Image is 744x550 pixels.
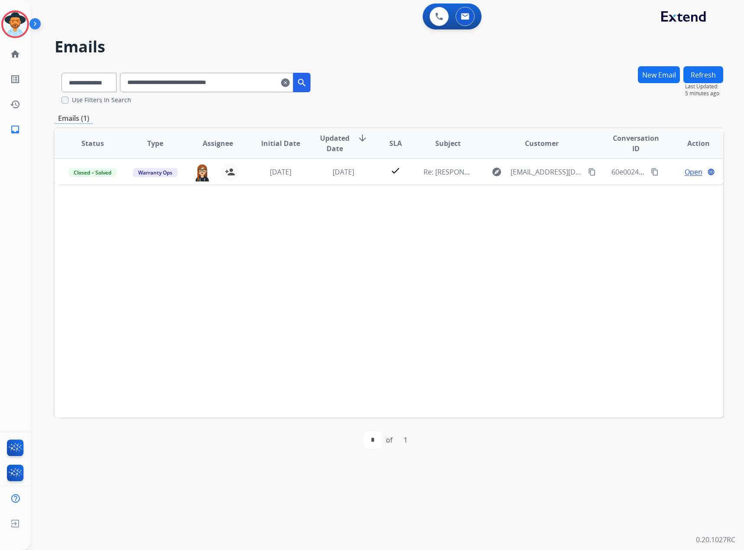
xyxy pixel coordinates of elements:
mat-icon: person_add [225,167,235,177]
p: 0.20.1027RC [696,534,735,545]
img: avatar [3,12,27,36]
label: Use Filters In Search [72,96,131,104]
mat-icon: search [297,78,307,88]
span: Closed – Solved [68,168,116,177]
span: Type [147,138,163,149]
span: Last Updated: [685,83,723,90]
div: of [386,435,392,445]
h2: Emails [55,38,723,55]
span: Initial Date [261,138,300,149]
mat-icon: check [390,165,401,176]
mat-icon: history [10,99,20,110]
span: Assignee [203,138,233,149]
span: [DATE] [270,167,291,177]
span: [EMAIL_ADDRESS][DOMAIN_NAME] [511,167,584,177]
span: Customer [525,138,559,149]
p: Emails (1) [55,113,93,124]
button: Refresh [683,66,723,83]
mat-icon: clear [281,78,290,88]
span: SLA [389,138,402,149]
span: Status [81,138,104,149]
img: agent-avatar [194,163,211,181]
span: [DATE] [333,167,354,177]
mat-icon: list_alt [10,74,20,84]
mat-icon: content_copy [651,168,659,176]
th: Action [660,128,723,159]
span: Updated Date [319,133,350,154]
mat-icon: inbox [10,124,20,135]
span: Open [685,167,702,177]
mat-icon: content_copy [588,168,596,176]
span: Warranty Ops [133,168,178,177]
mat-icon: home [10,49,20,59]
span: Conversation ID [611,133,660,154]
div: 1 [397,431,414,449]
span: Subject [435,138,461,149]
mat-icon: explore [492,167,502,177]
mat-icon: language [707,168,715,176]
mat-icon: arrow_downward [357,133,368,143]
button: New Email [638,66,680,83]
span: 5 minutes ago [685,90,723,97]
